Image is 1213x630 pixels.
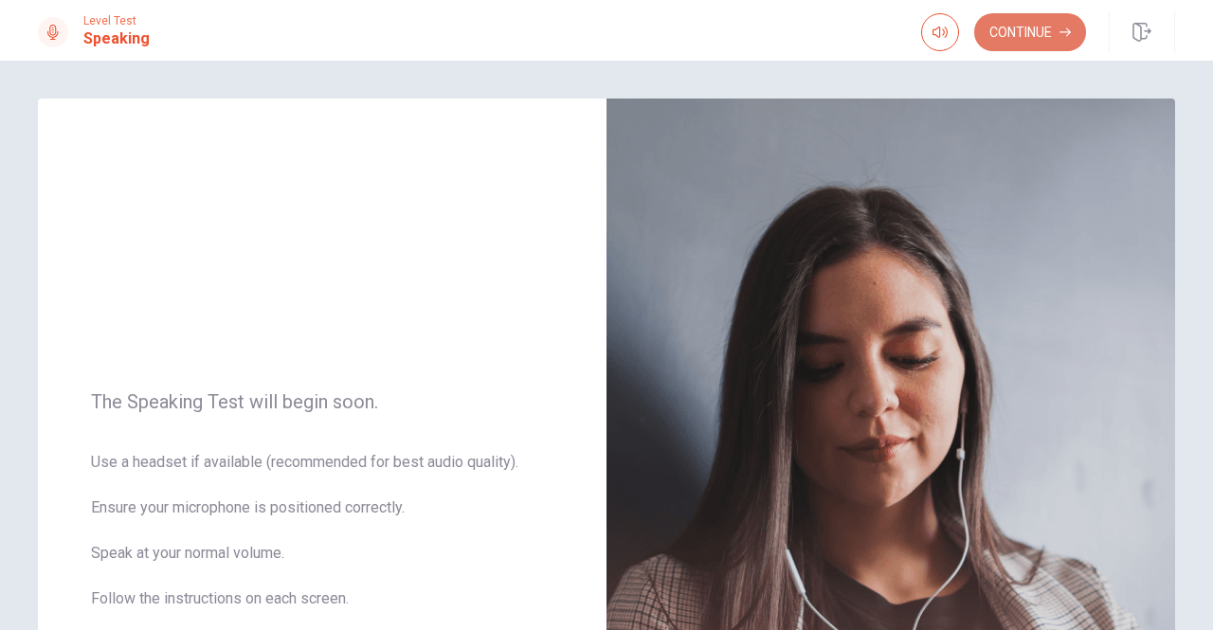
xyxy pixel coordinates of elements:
[83,14,150,27] span: Level Test
[974,13,1086,51] button: Continue
[83,27,150,50] h1: Speaking
[91,390,553,413] span: The Speaking Test will begin soon.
